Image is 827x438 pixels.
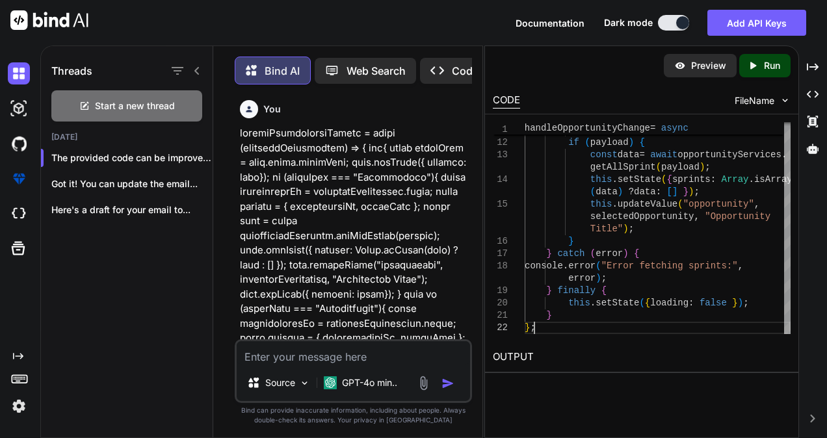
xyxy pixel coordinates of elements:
[721,174,748,185] span: Array
[590,248,596,259] span: (
[263,103,281,116] h6: You
[683,187,688,197] span: }
[557,285,596,296] span: finally
[10,10,88,30] img: Bind AI
[596,187,618,197] span: data
[563,261,568,271] span: .
[612,199,617,209] span: .
[525,261,563,271] span: console
[655,162,661,172] span: (
[735,94,774,107] span: FileName
[691,59,726,72] p: Preview
[516,18,584,29] span: Documentation
[584,137,590,148] span: (
[51,203,213,216] p: Here's a draft for your email to...
[623,224,628,234] span: )
[51,177,213,190] p: Got it! You can update the email...
[530,322,535,333] span: ;
[590,187,596,197] span: (
[525,123,650,133] span: handleOpportunityChange
[645,298,650,308] span: {
[705,211,770,222] span: "Opportunity
[732,298,737,308] span: }
[546,310,551,320] span: }
[95,99,175,112] span: Start a new thread
[639,137,644,148] span: {
[650,149,677,160] span: await
[8,168,30,190] img: premium
[568,137,579,148] span: if
[347,63,406,79] p: Web Search
[764,59,780,72] p: Run
[342,376,397,389] p: GPT-4o min..
[618,199,677,209] span: updateValue
[672,187,677,197] span: ]
[590,224,623,234] span: Title"
[516,16,584,30] button: Documentation
[568,298,590,308] span: this
[661,174,666,185] span: (
[493,260,508,272] div: 18
[8,395,30,417] img: settings
[689,187,694,197] span: )
[235,406,472,425] p: Bind can provide inaccurate information, including about people. Always double-check its answers....
[623,248,628,259] span: )
[8,62,30,84] img: darkChat
[650,298,689,308] span: loading
[677,149,781,160] span: opportunityServices
[568,261,596,271] span: error
[493,322,508,334] div: 22
[299,378,310,389] img: Pick Models
[655,187,661,197] span: :
[596,298,639,308] span: setState
[628,187,633,197] span: ?
[737,298,742,308] span: )
[596,273,601,283] span: )
[601,261,737,271] span: "Error fetching sprints:"
[700,162,705,172] span: )
[705,162,710,172] span: ;
[546,248,551,259] span: }
[41,132,213,142] h2: [DATE]
[689,298,694,308] span: :
[604,16,653,29] span: Dark mode
[493,235,508,248] div: 16
[634,248,639,259] span: {
[493,285,508,297] div: 19
[612,174,617,185] span: .
[737,261,742,271] span: ,
[618,149,640,160] span: data
[672,174,711,185] span: sprints
[618,174,661,185] span: setState
[265,376,295,389] p: Source
[601,273,606,283] span: ;
[754,199,759,209] span: ,
[683,199,754,209] span: "opportunity"
[493,123,508,136] span: 1
[493,174,508,186] div: 14
[557,248,584,259] span: catch
[694,211,699,222] span: ,
[51,63,92,79] h1: Threads
[639,298,644,308] span: (
[601,285,606,296] span: {
[568,236,573,246] span: }
[493,136,508,149] div: 12
[628,137,633,148] span: )
[493,149,508,161] div: 13
[8,203,30,225] img: cloudideIcon
[493,309,508,322] div: 21
[634,187,656,197] span: data
[485,342,798,372] h2: OUTPUT
[707,10,806,36] button: Add API Keys
[748,174,754,185] span: .
[666,187,672,197] span: [
[452,63,531,79] p: Code Generator
[743,298,748,308] span: ;
[568,273,596,283] span: error
[780,95,791,106] img: chevron down
[590,211,694,222] span: selectedOpportunity
[8,133,30,155] img: githubDark
[596,248,623,259] span: error
[754,174,793,185] span: isArray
